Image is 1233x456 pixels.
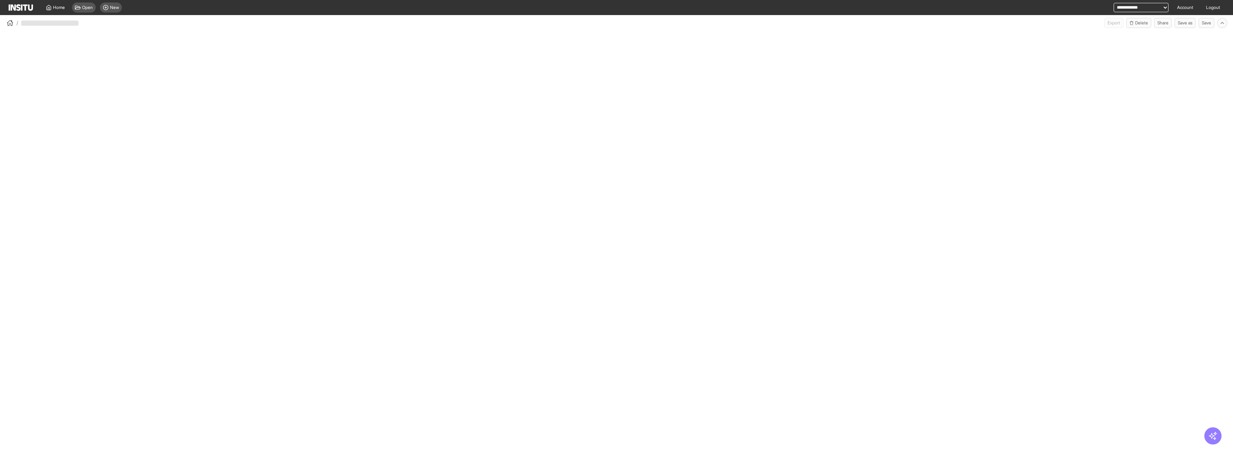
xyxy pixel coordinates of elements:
[16,19,18,27] span: /
[9,4,33,11] img: Logo
[1154,18,1172,28] button: Share
[1104,18,1123,28] button: Export
[6,19,18,27] button: /
[82,5,93,10] span: Open
[1126,18,1151,28] button: Delete
[1175,18,1196,28] button: Save as
[53,5,65,10] span: Home
[1199,18,1214,28] button: Save
[110,5,119,10] span: New
[1104,18,1123,28] span: Can currently only export from Insights reports.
